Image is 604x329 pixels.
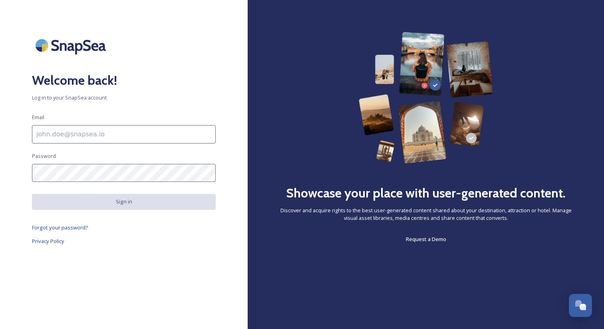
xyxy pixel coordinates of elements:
input: john.doe@snapsea.io [32,125,216,144]
button: Open Chat [569,294,592,317]
span: Log in to your SnapSea account [32,94,216,102]
span: Privacy Policy [32,237,64,245]
span: Forgot your password? [32,224,88,231]
button: Sign in [32,194,216,209]
span: Password [32,152,56,160]
h2: Showcase your place with user-generated content. [286,183,566,203]
span: Email [32,114,44,121]
a: Forgot your password? [32,223,216,232]
span: Request a Demo [406,235,446,243]
h2: Welcome back! [32,71,216,90]
img: 63b42ca75bacad526042e722_Group%20154-p-800.png [359,32,493,164]
a: Privacy Policy [32,236,216,246]
a: Request a Demo [406,234,446,244]
img: SnapSea Logo [32,32,112,59]
span: Discover and acquire rights to the best user-generated content shared about your destination, att... [280,207,572,222]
